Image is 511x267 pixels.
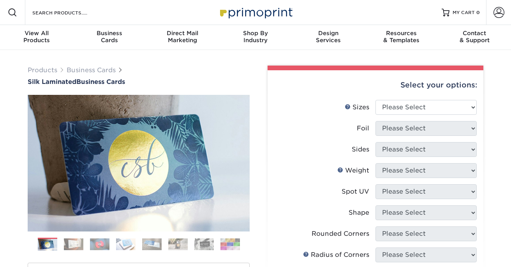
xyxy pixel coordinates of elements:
[38,235,57,255] img: Business Cards 01
[342,187,369,196] div: Spot UV
[194,238,214,250] img: Business Cards 07
[73,30,146,37] span: Business
[219,30,292,37] span: Shop By
[438,30,511,37] span: Contact
[438,30,511,44] div: & Support
[337,166,369,175] div: Weight
[28,66,57,74] a: Products
[345,103,369,112] div: Sizes
[312,229,369,239] div: Rounded Corners
[274,70,477,100] div: Select your options:
[67,66,116,74] a: Business Cards
[292,25,365,50] a: DesignServices
[357,124,369,133] div: Foil
[220,238,240,250] img: Business Cards 08
[64,238,83,250] img: Business Cards 02
[146,25,219,50] a: Direct MailMarketing
[28,78,250,85] a: Silk LaminatedBusiness Cards
[365,30,438,44] div: & Templates
[365,30,438,37] span: Resources
[303,250,369,260] div: Radius of Corners
[365,25,438,50] a: Resources& Templates
[292,30,365,37] span: Design
[476,10,480,15] span: 0
[116,238,136,250] img: Business Cards 04
[438,25,511,50] a: Contact& Support
[349,208,369,217] div: Shape
[217,4,294,21] img: Primoprint
[168,238,188,250] img: Business Cards 06
[32,8,107,17] input: SEARCH PRODUCTS.....
[292,30,365,44] div: Services
[90,238,109,250] img: Business Cards 03
[73,30,146,44] div: Cards
[219,30,292,44] div: Industry
[219,25,292,50] a: Shop ByIndustry
[146,30,219,44] div: Marketing
[28,78,250,85] h1: Business Cards
[28,78,76,85] span: Silk Laminated
[142,238,162,250] img: Business Cards 05
[146,30,219,37] span: Direct Mail
[453,9,475,16] span: MY CART
[352,145,369,154] div: Sides
[73,25,146,50] a: BusinessCards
